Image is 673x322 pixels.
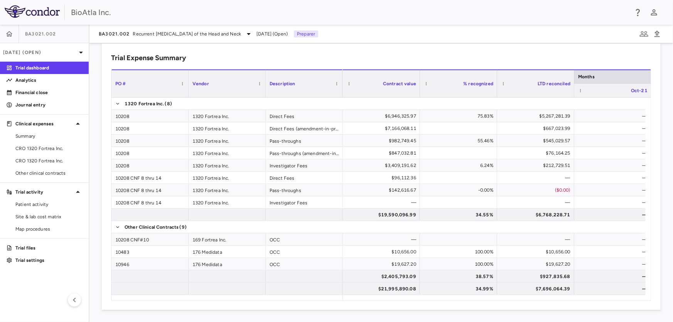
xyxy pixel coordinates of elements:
div: $927,835.68 [504,270,570,283]
div: OCC [266,258,343,270]
div: — [581,209,648,221]
span: PO # [115,81,126,86]
p: Preparer [294,30,318,37]
div: 1320 Fortrea Inc. [189,159,266,171]
div: 1320 Fortrea Inc. [189,122,266,134]
div: Pass-throughs (amendment-in-progress) [266,147,343,159]
div: — [581,147,648,159]
div: — [581,283,648,295]
div: 100.00% [427,246,493,258]
div: $5,267,281.39 [504,110,570,122]
div: $96,112.36 [350,172,416,184]
div: 6.24% [427,159,493,172]
div: — [581,110,648,122]
div: OCC [266,246,343,258]
div: 1320 Fortrea Inc. [189,110,266,122]
div: 34.99% [427,283,493,295]
div: $19,627.20 [350,258,416,270]
span: (8) [165,98,172,110]
div: Pass-throughs [266,135,343,147]
div: BioAtla Inc. [71,7,628,18]
div: 10208 [111,135,189,147]
span: Other clinical contracts [15,170,83,177]
div: OCC [266,233,343,245]
span: Oct-21 [631,88,648,93]
p: [DATE] (Open) [3,49,76,56]
span: Recurrent [MEDICAL_DATA] of the Head and Neck [133,30,241,37]
div: — [581,122,648,135]
span: Description [270,81,295,86]
div: 1320 Fortrea Inc. [189,172,266,184]
div: $2,405,793.09 [350,270,416,283]
div: $10,656.00 [504,246,570,258]
div: $10,656.00 [350,246,416,258]
img: logo-full-SnFGN8VE.png [5,5,60,18]
div: — [581,159,648,172]
div: 38.57% [427,270,493,283]
div: 10208 [111,122,189,134]
span: LTD reconciled [538,81,570,86]
p: Trial settings [15,257,83,264]
div: Direct Fees [266,172,343,184]
span: Summary [15,133,83,140]
div: 10208 [111,159,189,171]
div: Investigator Fees [266,196,343,208]
div: 10483 [111,246,189,258]
span: % recognized [463,81,493,86]
span: Contract value [383,81,416,86]
div: 100.00% [427,258,493,270]
div: 75.83% [427,110,493,122]
div: — [581,270,648,283]
p: Trial activity [15,189,73,196]
span: Map procedures [15,226,83,233]
div: — [581,172,648,184]
div: Direct Fees (amendment-in-progress) [266,122,343,134]
div: 10946 [111,258,189,270]
div: $19,590,096.99 [350,209,416,221]
div: 176 Medidata [189,246,266,258]
span: Months [578,74,595,79]
div: $667,023.99 [504,122,570,135]
div: — [350,196,416,209]
p: Trial files [15,244,83,251]
span: CRO 1320 Fortrea Inc. [15,157,83,164]
div: $212,729.51 [504,159,570,172]
div: $19,627.20 [504,258,570,270]
span: Other Clinical Contracts [125,221,179,233]
div: — [504,172,570,184]
div: 10208 CNF 8 thru 14 [111,184,189,196]
div: — [581,135,648,147]
div: 34.55% [427,209,493,221]
div: — [504,233,570,246]
span: (9) [180,221,187,233]
h6: Trial Expense Summary [111,53,186,63]
div: Direct Fees [266,110,343,122]
div: $142,616.67 [350,184,416,196]
p: Journal entry [15,101,83,108]
div: 176 Medidata [189,258,266,270]
div: 169 Fortrea Inc. [189,233,266,245]
div: — [581,258,648,270]
span: BA3021.002 [99,31,130,37]
div: ($0.00) [504,184,570,196]
p: Trial dashboard [15,64,83,71]
div: $76,164.25 [504,147,570,159]
span: Vendor [192,81,209,86]
div: Pass-throughs [266,184,343,196]
div: $847,032.81 [350,147,416,159]
p: Clinical expenses [15,120,73,127]
p: Analytics [15,77,83,84]
span: 1320 Fortrea Inc. [125,98,164,110]
div: — [350,233,416,246]
div: $21,995,890.08 [350,283,416,295]
div: Investigator Fees [266,159,343,171]
span: BA3021.002 [25,31,56,37]
div: 55.46% [427,135,493,147]
div: 1320 Fortrea Inc. [189,196,266,208]
span: CRO 1320 Fortrea Inc. [15,145,83,152]
span: Site & lab cost matrix [15,213,83,220]
span: [DATE] (Open) [256,30,288,37]
div: -0.00% [427,184,493,196]
div: $545,029.57 [504,135,570,147]
div: 10208 [111,147,189,159]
